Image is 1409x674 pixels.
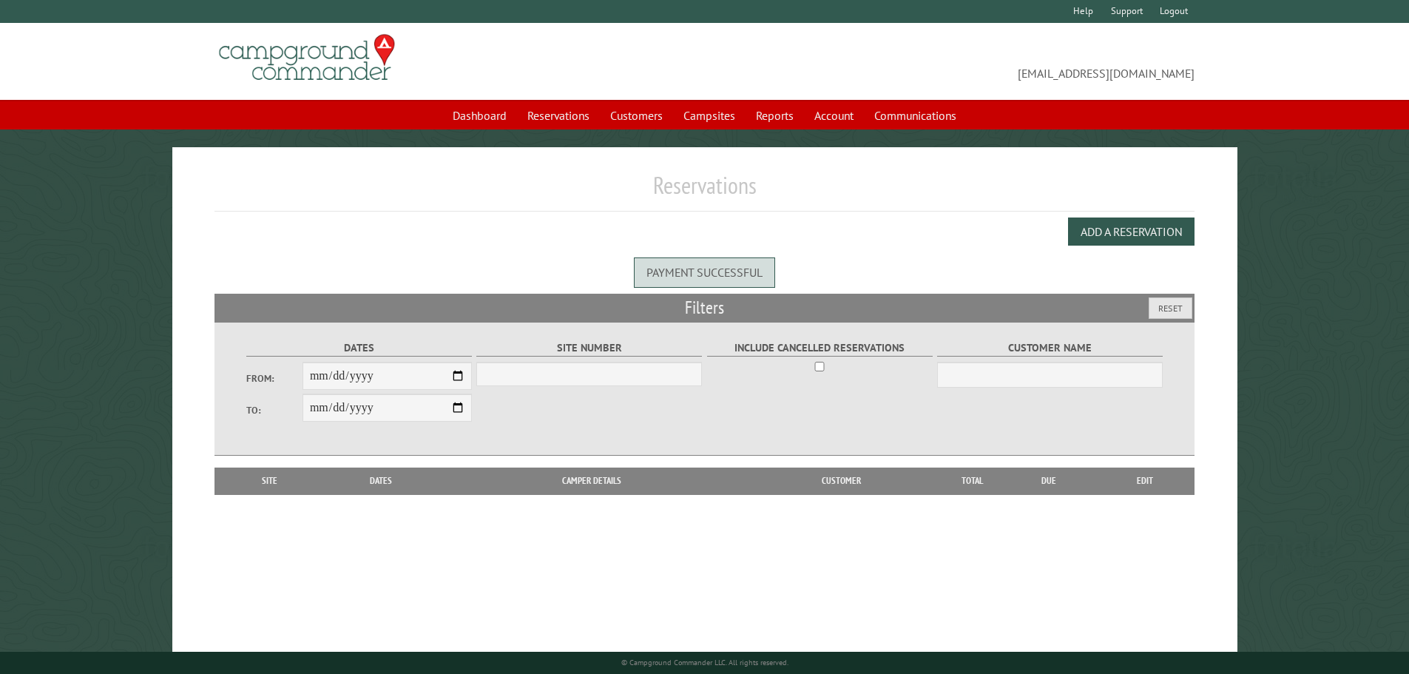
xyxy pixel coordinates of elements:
[444,101,516,129] a: Dashboard
[214,171,1195,212] h1: Reservations
[634,257,775,287] div: Payment successful
[621,658,788,667] small: © Campground Commander LLC. All rights reserved.
[805,101,862,129] a: Account
[214,29,399,87] img: Campground Commander
[445,468,739,494] th: Camper Details
[1095,468,1195,494] th: Edit
[601,101,672,129] a: Customers
[476,340,702,357] label: Site Number
[943,468,1002,494] th: Total
[865,101,965,129] a: Communications
[246,340,472,357] label: Dates
[246,403,303,417] label: To:
[705,41,1195,82] span: [EMAIL_ADDRESS][DOMAIN_NAME]
[937,340,1163,357] label: Customer Name
[246,371,303,385] label: From:
[214,294,1195,322] h2: Filters
[1002,468,1095,494] th: Due
[1149,297,1192,319] button: Reset
[318,468,445,494] th: Dates
[1068,218,1195,246] button: Add a Reservation
[675,101,744,129] a: Campsites
[518,101,598,129] a: Reservations
[707,340,933,357] label: Include Cancelled Reservations
[222,468,318,494] th: Site
[747,101,803,129] a: Reports
[739,468,943,494] th: Customer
